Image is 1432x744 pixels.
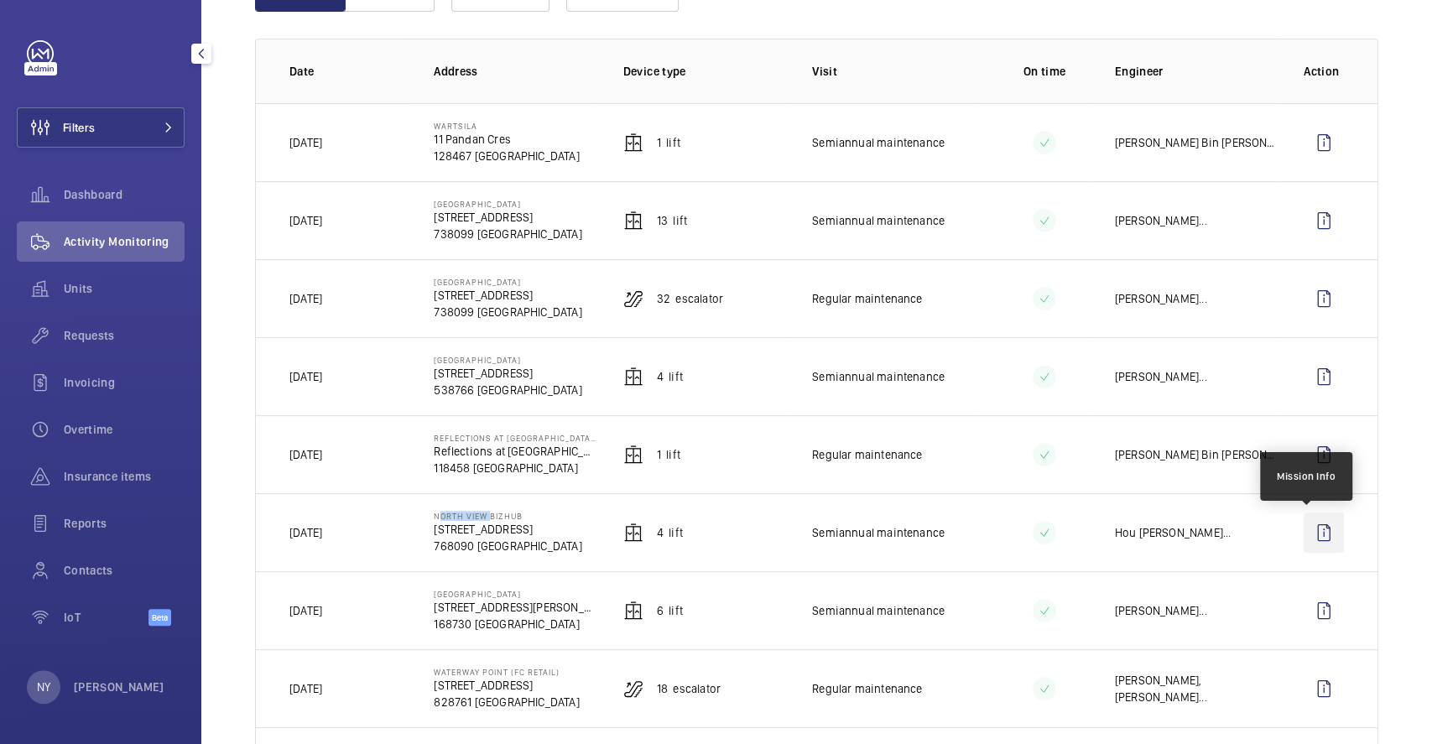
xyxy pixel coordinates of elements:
[623,63,785,80] p: Device type
[434,199,581,209] p: [GEOGRAPHIC_DATA]
[289,290,322,307] p: [DATE]
[64,421,185,438] span: Overtime
[812,524,945,541] p: Semiannual maintenance
[434,460,596,476] p: 118458 [GEOGRAPHIC_DATA]
[434,589,596,599] p: [GEOGRAPHIC_DATA]
[1115,602,1199,619] p: [PERSON_NAME]
[64,233,185,250] span: Activity Monitoring
[657,524,683,541] p: 4 Lift
[657,446,680,463] p: 1 Lift
[812,212,945,229] p: Semiannual maintenance
[1115,290,1207,307] div: ...
[812,63,974,80] p: Visit
[1115,446,1277,463] p: [PERSON_NAME] Bin [PERSON_NAME]
[434,511,581,521] p: North View Bizhub
[1115,672,1277,705] div: ...
[64,562,185,579] span: Contacts
[657,290,723,307] p: 32 Escalator
[64,186,185,203] span: Dashboard
[812,602,945,619] p: Semiannual maintenance
[1115,368,1207,385] div: ...
[64,515,185,532] span: Reports
[37,679,50,695] p: NY
[1115,290,1199,307] p: [PERSON_NAME]
[289,680,322,697] p: [DATE]
[64,609,148,626] span: IoT
[64,280,185,297] span: Units
[434,226,581,242] p: 738099 [GEOGRAPHIC_DATA]
[434,277,581,287] p: [GEOGRAPHIC_DATA]
[434,433,596,443] p: REFLECTIONS AT [GEOGRAPHIC_DATA][PERSON_NAME] (RBC)
[1115,63,1277,80] p: Engineer
[63,119,95,136] span: Filters
[623,601,643,621] img: elevator.svg
[434,121,579,131] p: Wartsila
[434,667,579,677] p: Waterway Point (FC Retail)
[812,368,945,385] p: Semiannual maintenance
[434,287,581,304] p: [STREET_ADDRESS]
[434,677,579,694] p: [STREET_ADDRESS]
[1115,134,1277,151] p: [PERSON_NAME] Bin [PERSON_NAME]
[1115,602,1207,619] div: ...
[657,680,721,697] p: 18 Escalator
[434,355,581,365] p: [GEOGRAPHIC_DATA]
[623,679,643,699] img: escalator.svg
[623,133,643,153] img: elevator.svg
[1277,469,1336,484] div: Mission Info
[1115,368,1199,385] p: [PERSON_NAME]
[148,609,171,626] span: Beta
[434,63,596,80] p: Address
[434,304,581,320] p: 738099 [GEOGRAPHIC_DATA]
[434,538,581,554] p: 768090 [GEOGRAPHIC_DATA]
[434,148,579,164] p: 128467 [GEOGRAPHIC_DATA]
[64,327,185,344] span: Requests
[434,382,581,398] p: 538766 [GEOGRAPHIC_DATA]
[434,365,581,382] p: [STREET_ADDRESS]
[434,131,579,148] p: 11 Pandan Cres
[289,524,322,541] p: [DATE]
[623,445,643,465] img: elevator.svg
[434,599,596,616] p: [STREET_ADDRESS][PERSON_NAME]
[434,443,596,460] p: Reflections at [GEOGRAPHIC_DATA][PERSON_NAME]
[289,134,322,151] p: [DATE]
[289,63,407,80] p: Date
[289,602,322,619] p: [DATE]
[623,289,643,309] img: escalator.svg
[1115,689,1199,705] p: [PERSON_NAME]
[434,616,596,632] p: 168730 [GEOGRAPHIC_DATA]
[657,368,683,385] p: 4 Lift
[812,290,922,307] p: Regular maintenance
[1304,63,1344,80] p: Action
[657,212,687,229] p: 13 Lift
[289,368,322,385] p: [DATE]
[812,134,945,151] p: Semiannual maintenance
[812,680,922,697] p: Regular maintenance
[657,134,680,151] p: 1 Lift
[64,468,185,485] span: Insurance items
[623,211,643,231] img: elevator.svg
[1115,524,1232,541] div: ...
[623,367,643,387] img: elevator.svg
[434,694,579,710] p: 828761 [GEOGRAPHIC_DATA]
[1115,212,1207,229] div: ...
[434,521,581,538] p: [STREET_ADDRESS]
[1001,63,1087,80] p: On time
[289,446,322,463] p: [DATE]
[812,446,922,463] p: Regular maintenance
[17,107,185,148] button: Filters
[657,602,683,619] p: 6 Lift
[289,212,322,229] p: [DATE]
[64,374,185,391] span: Invoicing
[1115,672,1202,689] p: [PERSON_NAME] ,
[623,523,643,543] img: elevator.svg
[74,679,164,695] p: [PERSON_NAME]
[434,209,581,226] p: [STREET_ADDRESS]
[1115,212,1199,229] p: [PERSON_NAME]
[1115,524,1223,541] p: Hou [PERSON_NAME]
